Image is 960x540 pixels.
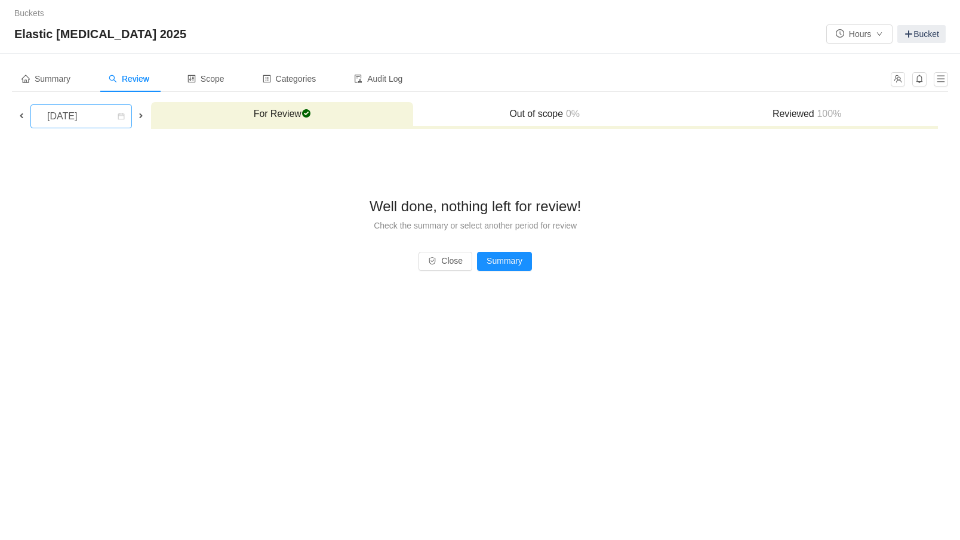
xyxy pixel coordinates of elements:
[14,24,193,44] span: Elastic [MEDICAL_DATA] 2025
[187,74,224,84] span: Scope
[897,25,946,43] a: Bucket
[263,75,271,83] i: icon: profile
[263,74,316,84] span: Categories
[419,108,669,120] h3: Out of scope
[32,193,919,219] div: Well done, nothing left for review!
[14,8,44,18] a: Buckets
[354,74,402,84] span: Audit Log
[354,75,362,83] i: icon: audit
[934,72,948,87] button: icon: menu
[187,75,196,83] i: icon: control
[21,75,30,83] i: icon: home
[21,74,70,84] span: Summary
[419,252,472,271] button: icon: safetyClose
[477,256,532,266] a: Summary
[109,75,117,83] i: icon: search
[118,113,125,121] i: icon: calendar
[814,109,842,119] span: 100%
[32,219,919,232] div: Check the summary or select another period for review
[826,24,893,44] button: icon: clock-circleHoursicon: down
[563,109,580,119] span: 0%
[157,108,407,120] h3: For Review
[477,252,532,271] button: Summary
[682,108,932,120] h3: Reviewed
[109,74,149,84] span: Review
[912,72,927,87] button: icon: bell
[38,105,89,128] div: [DATE]
[301,109,311,118] span: checked
[891,72,905,87] button: icon: team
